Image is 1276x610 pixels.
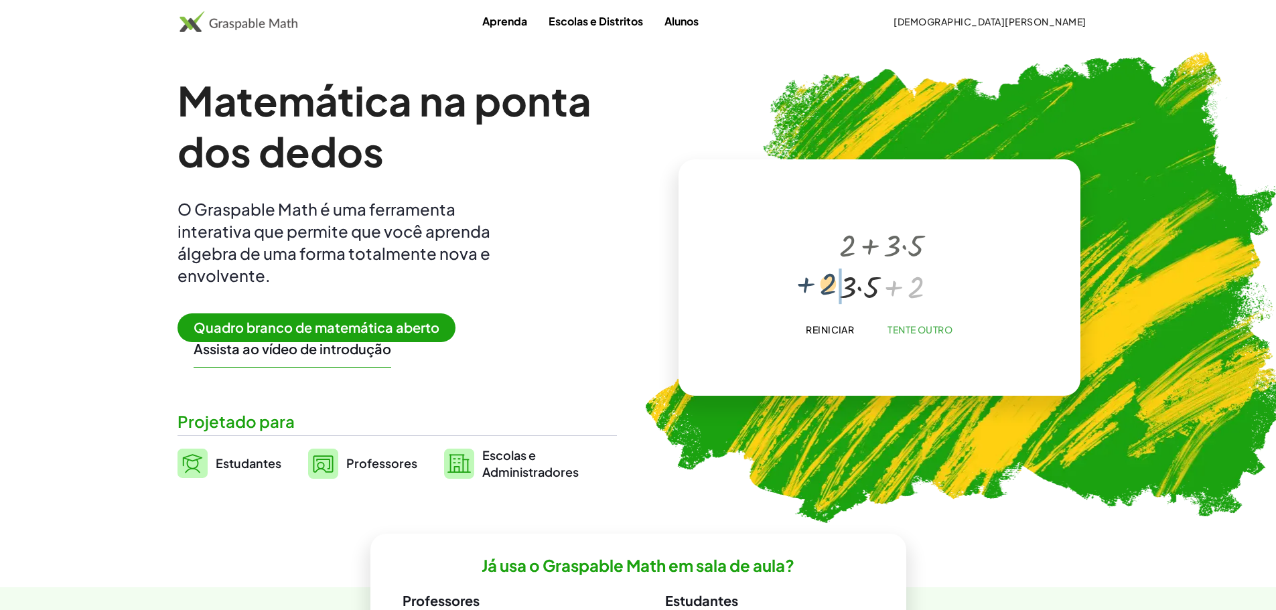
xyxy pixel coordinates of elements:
[444,447,579,480] a: Escolas eAdministradores
[482,464,579,479] font: Administradores
[482,14,527,28] font: Aprenda
[403,592,480,609] font: Professores
[472,9,538,33] a: Aprenda
[194,340,391,357] font: Assista ao vídeo de introdução
[877,317,964,341] button: Tente outro
[894,15,1086,27] font: [DEMOGRAPHIC_DATA][PERSON_NAME]
[178,411,295,431] font: Projetado para
[538,9,654,33] a: Escolas e Distritos
[664,14,699,28] font: Alunos
[549,14,643,28] font: Escolas e Distritos
[178,199,490,285] font: O Graspable Math é uma ferramenta interativa que permite que você aprenda álgebra de uma forma to...
[795,317,865,341] button: Reiniciar
[216,455,281,471] font: Estudantes
[806,323,854,335] font: Reiniciar
[444,449,474,479] img: svg%3e
[178,447,281,480] a: Estudantes
[178,75,591,176] font: Matemática na ponta dos dedos
[308,447,417,480] a: Professores
[482,555,794,575] font: Já usa o Graspable Math em sala de aula?
[308,449,338,479] img: svg%3e
[194,319,439,335] font: Quadro branco de matemática aberto
[888,323,952,335] font: Tente outro
[482,447,536,463] font: Escolas e
[178,449,208,478] img: svg%3e
[194,340,391,358] button: Assista ao vídeo de introdução
[883,9,1097,33] button: [DEMOGRAPHIC_DATA][PERSON_NAME]
[178,321,466,335] a: Quadro branco de matemática aberto
[665,592,738,609] font: Estudantes
[654,9,709,33] a: Alunos
[346,455,417,471] font: Professores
